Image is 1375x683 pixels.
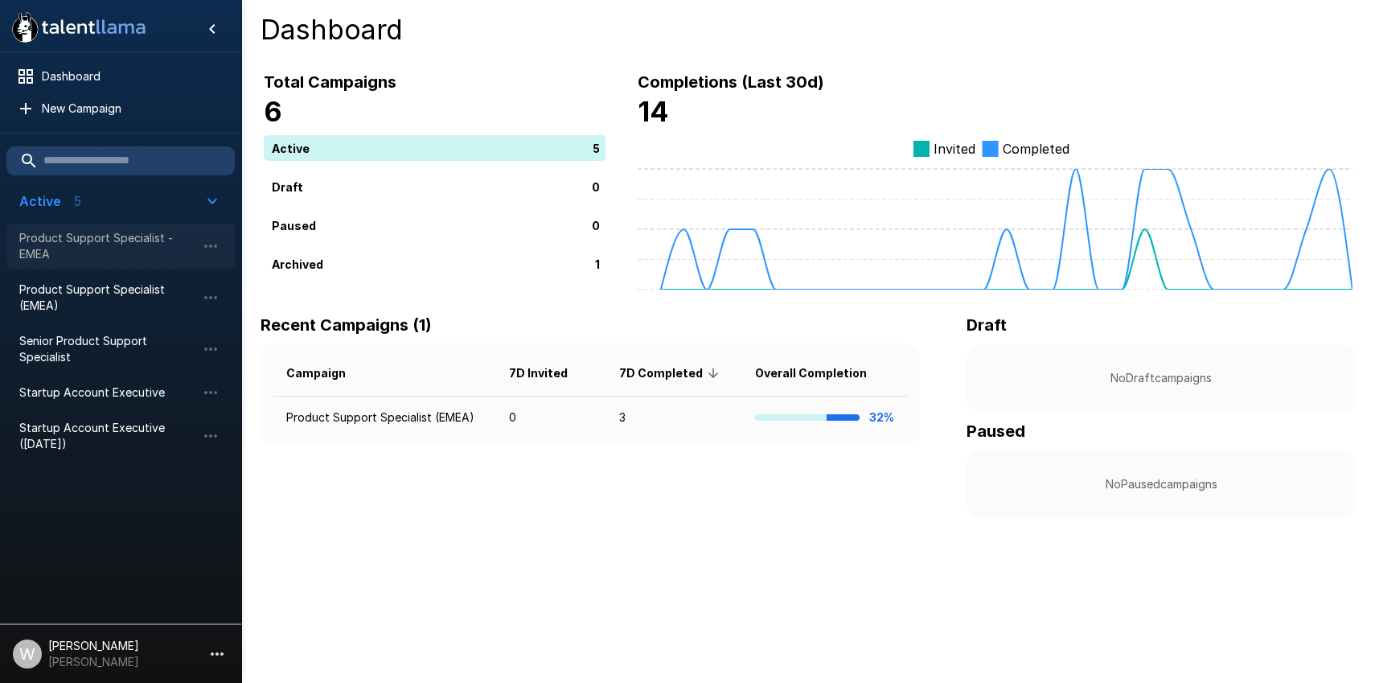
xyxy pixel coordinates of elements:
[869,410,894,424] b: 32%
[992,476,1330,492] p: No Paused campaigns
[967,315,1007,335] b: Draft
[286,364,367,383] span: Campaign
[592,178,600,195] p: 0
[619,364,724,383] span: 7D Completed
[496,397,606,439] td: 0
[264,95,282,128] b: 6
[264,72,396,92] b: Total Campaigns
[967,422,1025,441] b: Paused
[273,397,496,439] td: Product Support Specialist (EMEA)
[261,315,432,335] b: Recent Campaigns (1)
[592,216,600,233] p: 0
[638,72,824,92] b: Completions (Last 30d)
[638,95,669,128] b: 14
[261,13,1356,47] h4: Dashboard
[595,255,600,272] p: 1
[992,370,1330,386] p: No Draft campaigns
[755,364,888,383] span: Overall Completion
[606,397,742,439] td: 3
[593,139,600,156] p: 5
[509,364,589,383] span: 7D Invited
